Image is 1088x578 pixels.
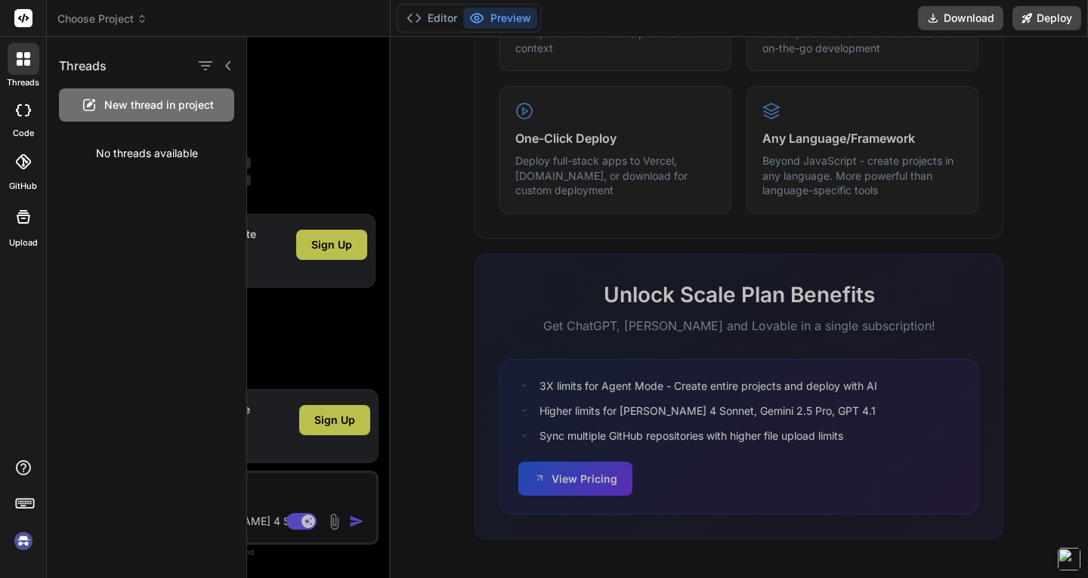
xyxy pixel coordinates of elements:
[59,57,107,75] h1: Threads
[13,127,34,140] label: code
[1012,6,1081,30] button: Deploy
[9,180,37,193] label: GitHub
[47,134,246,173] div: No threads available
[1058,548,1080,570] img: icon128.png
[400,8,463,29] button: Editor
[918,6,1003,30] button: Download
[104,97,214,113] span: New thread in project
[57,11,147,26] span: Choose Project
[11,528,36,554] img: signin
[7,76,39,89] label: threads
[9,236,38,249] label: Upload
[463,8,537,29] button: Preview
